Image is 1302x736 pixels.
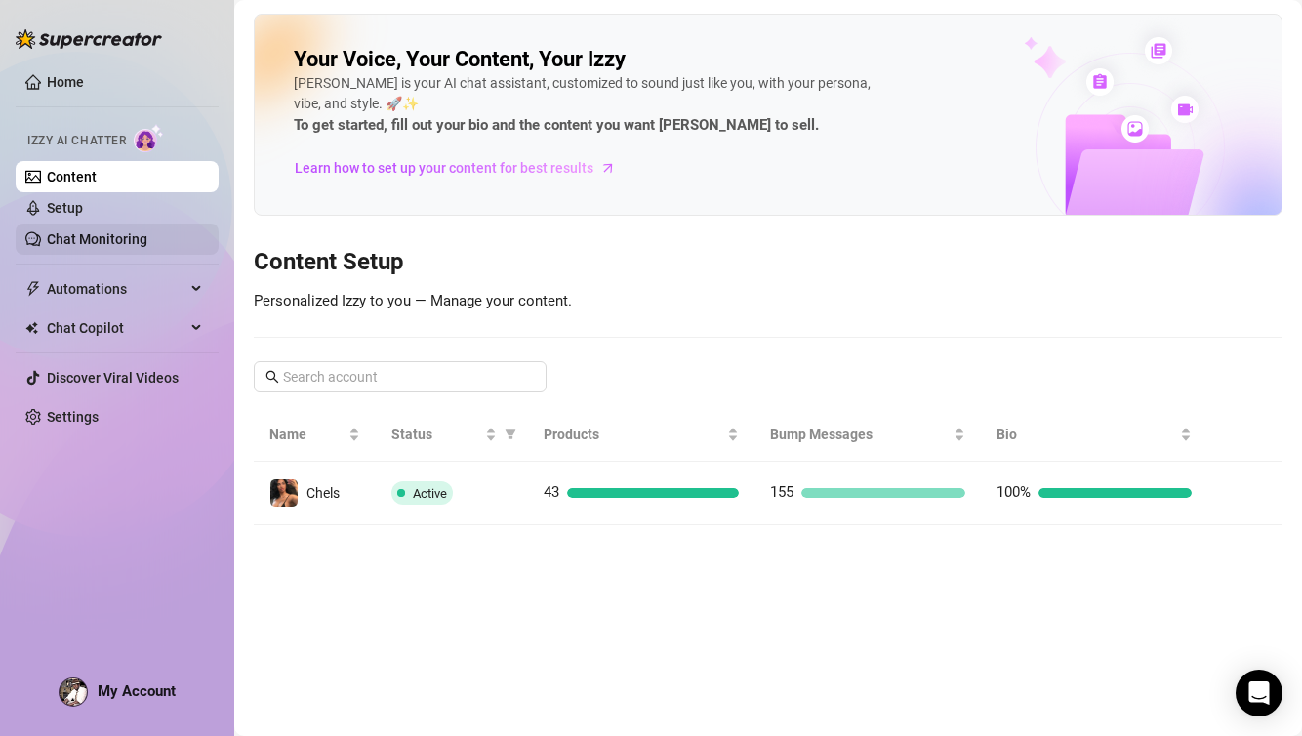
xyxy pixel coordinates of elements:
h2: Your Voice, Your Content, Your Izzy [294,46,626,73]
div: [PERSON_NAME] is your AI chat assistant, customized to sound just like you, with your persona, vi... [294,73,879,138]
span: Status [391,424,481,445]
span: Chat Copilot [47,312,185,344]
img: Chat Copilot [25,321,38,335]
th: Bump Messages [754,408,981,462]
th: Name [254,408,376,462]
span: arrow-right [598,158,618,178]
span: search [265,370,279,384]
span: 100% [997,483,1031,501]
h3: Content Setup [254,247,1282,278]
a: Settings [47,409,99,425]
span: Automations [47,273,185,305]
th: Status [376,408,528,462]
a: Content [47,169,97,184]
img: ACg8ocJdL4usd-aCzqAKhC090uIINCD-xUXNNvkQUkoEQWB3-52H_cI=s96-c [60,678,87,706]
a: Chat Monitoring [47,231,147,247]
span: Name [269,424,345,445]
div: Open Intercom Messenger [1236,670,1282,716]
a: Discover Viral Videos [47,370,179,386]
span: Active [413,486,447,501]
span: Learn how to set up your content for best results [295,157,593,179]
input: Search account [283,366,519,388]
span: filter [505,429,516,440]
span: thunderbolt [25,281,41,297]
a: Setup [47,200,83,216]
img: logo-BBDzfeDw.svg [16,29,162,49]
th: Bio [981,408,1207,462]
span: filter [501,420,520,449]
strong: To get started, fill out your bio and the content you want [PERSON_NAME] to sell. [294,116,819,134]
span: My Account [98,682,176,700]
span: Bump Messages [770,424,950,445]
a: Learn how to set up your content for best results [294,152,631,184]
a: Home [47,74,84,90]
th: Products [528,408,754,462]
span: Izzy AI Chatter [27,132,126,150]
span: 155 [770,483,793,501]
img: AI Chatter [134,124,164,152]
span: 43 [544,483,559,501]
img: Chels [270,479,298,507]
span: Chels [306,485,340,501]
span: Products [544,424,723,445]
span: Bio [997,424,1176,445]
span: Personalized Izzy to you — Manage your content. [254,292,572,309]
img: ai-chatter-content-library-cLFOSyPT.png [979,16,1282,215]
